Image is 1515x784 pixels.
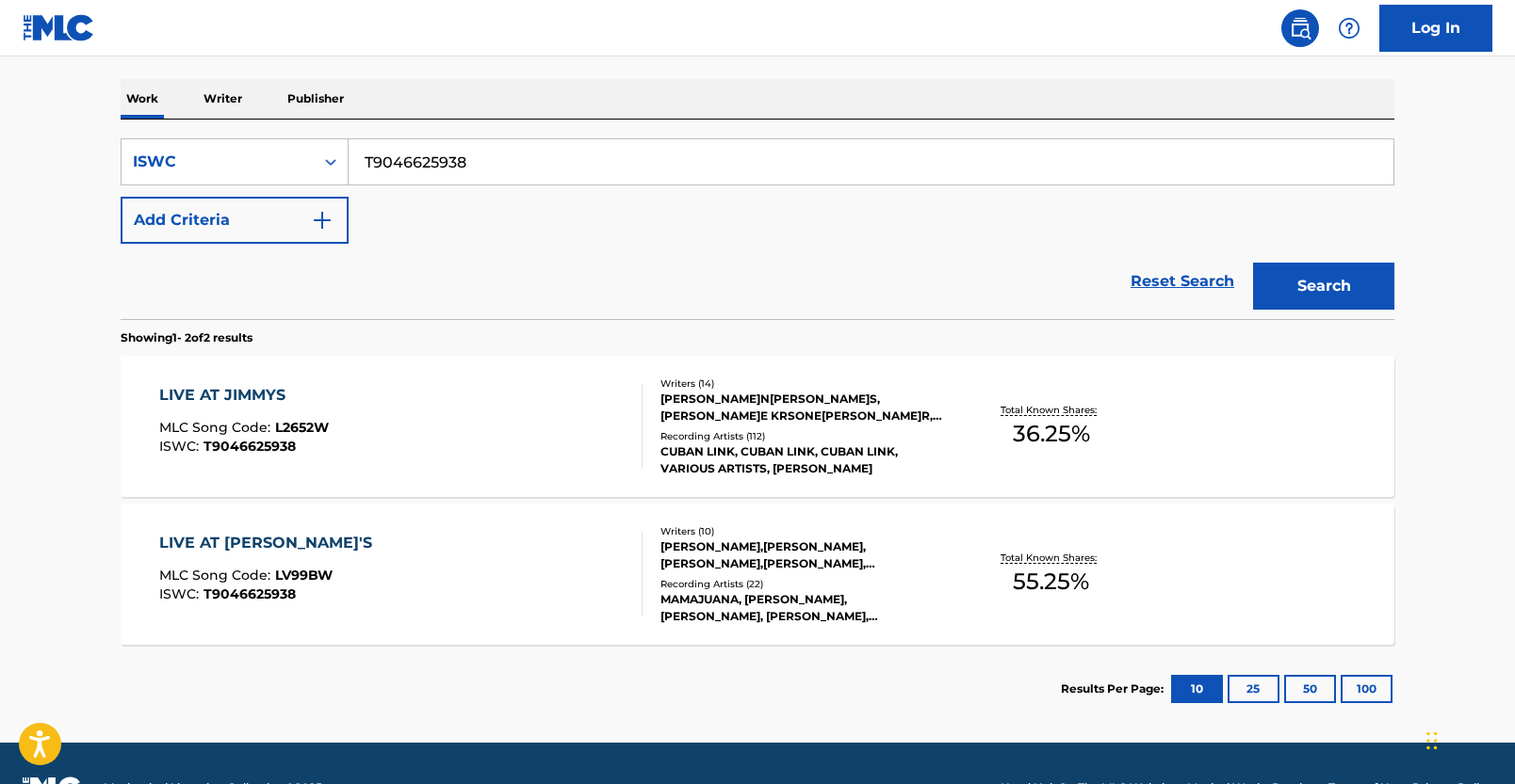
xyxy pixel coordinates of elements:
button: 10 [1171,675,1223,703]
a: Public Search [1281,9,1319,47]
p: Showing 1 - 2 of 2 results [121,329,252,346]
a: LIVE AT [PERSON_NAME]'SMLC Song Code:LV99BWISWC:T9046625938Writers (10)[PERSON_NAME],[PERSON_NAME... [121,504,1394,645]
p: Results Per Page: [1061,680,1168,697]
button: 50 [1284,675,1336,703]
span: T9046625938 [204,585,296,602]
iframe: Chat Widget [1421,694,1515,784]
span: ISWC : [159,438,204,455]
img: MLC Logo [23,14,95,41]
div: LIVE AT [PERSON_NAME]'S [159,532,382,554]
div: Help [1330,9,1368,47]
span: MLC Song Code : [159,567,275,584]
div: [PERSON_NAME]N[PERSON_NAME]S,[PERSON_NAME]E KRSONE[PERSON_NAME]R,[PERSON_NAME],[PERSON_NAME],[PER... [660,391,945,424]
span: T9046625938 [204,438,296,455]
div: Drag [1426,712,1438,769]
img: search [1289,17,1311,40]
div: LIVE AT JIMMYS [159,384,329,407]
span: L2652W [275,419,329,436]
button: 25 [1228,675,1279,703]
p: Publisher [282,79,350,119]
div: CUBAN LINK, CUBAN LINK, CUBAN LINK, VARIOUS ARTISTS, [PERSON_NAME] [660,443,945,477]
button: Add Criteria [121,197,349,244]
a: Log In [1379,5,1492,52]
div: Recording Artists ( 22 ) [660,577,945,591]
p: Writer [198,79,248,119]
div: ISWC [133,151,302,173]
span: ISWC : [159,585,204,602]
div: Writers ( 10 ) [660,524,945,538]
button: 100 [1341,675,1393,703]
div: [PERSON_NAME],[PERSON_NAME], [PERSON_NAME],[PERSON_NAME],[PERSON_NAME],[PERSON_NAME],[PERSON_NAME... [660,538,945,572]
img: 9d2ae6d4665cec9f34b9.svg [311,209,334,232]
div: Writers ( 14 ) [660,376,945,391]
a: LIVE AT JIMMYSMLC Song Code:L2652WISWC:T9046625938Writers (14)[PERSON_NAME]N[PERSON_NAME]S,[PERSO... [121,356,1394,497]
img: help [1338,17,1360,40]
span: 55.25 % [1013,565,1089,599]
span: 36.25 % [1013,417,1090,451]
button: Search [1253,263,1394,310]
p: Work [121,79,164,119]
a: Reset Search [1121,261,1244,302]
p: Total Known Shares: [1001,403,1101,417]
div: MAMAJUANA, [PERSON_NAME], [PERSON_NAME], [PERSON_NAME], MAMAJUANA [660,591,945,625]
p: Total Known Shares: [1001,551,1101,565]
span: MLC Song Code : [159,419,275,436]
span: LV99BW [275,567,333,584]
form: Search Form [121,138,1394,319]
div: Recording Artists ( 112 ) [660,429,945,443]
